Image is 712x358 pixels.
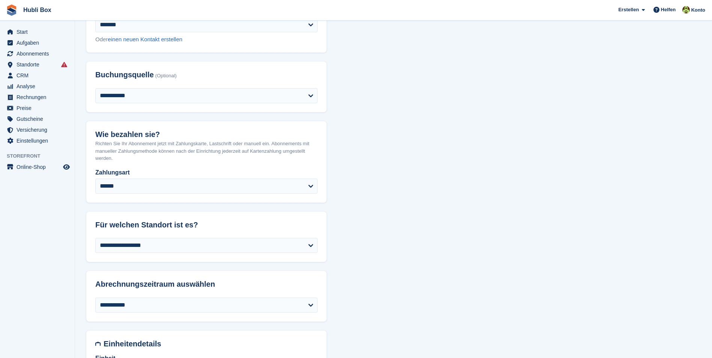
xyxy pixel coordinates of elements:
a: menu [4,70,71,81]
span: Standorte [17,59,62,70]
span: Erstellen [618,6,639,14]
span: Konto [691,6,705,14]
span: Versicherung [17,125,62,135]
span: Helfen [661,6,676,14]
span: CRM [17,70,62,81]
a: menu [4,27,71,37]
h2: Einheitendetails [104,340,318,348]
img: unit-details-icon-595b0c5c156355b767ba7b61e002efae458ec76ed5ec05730b8e856ff9ea34a9.svg [95,340,101,348]
h2: Wie bezahlen sie? [95,130,318,139]
a: menu [4,103,71,113]
span: Aufgaben [17,38,62,48]
a: menu [4,125,71,135]
a: menu [4,48,71,59]
a: menu [4,135,71,146]
span: Buchungsquelle [95,71,154,79]
img: Luca Space4you [682,6,690,14]
a: menu [4,92,71,102]
span: Analyse [17,81,62,92]
span: Preise [17,103,62,113]
a: Hubli Box [20,4,54,16]
span: Gutscheine [17,114,62,124]
img: stora-icon-8386f47178a22dfd0bd8f6a31ec36ba5ce8667c1dd55bd0f319d3a0aa187defe.svg [6,5,17,16]
span: Abonnements [17,48,62,59]
span: Rechnungen [17,92,62,102]
span: (Optional) [155,73,177,79]
span: Start [17,27,62,37]
a: menu [4,59,71,70]
a: einen neuen Kontakt erstellen [108,36,182,42]
span: Online-Shop [17,162,62,172]
h2: Für welchen Standort ist es? [95,221,318,229]
h2: Abrechnungszeitraum auswählen [95,280,318,289]
i: Es sind Fehler bei der Synchronisierung von Smart-Einträgen aufgetreten [61,62,67,68]
span: Einstellungen [17,135,62,146]
p: Richten Sie Ihr Abonnement jetzt mit Zahlungskarte, Lastschrift oder manuell ein. Abonnements mit... [95,140,318,162]
a: menu [4,114,71,124]
a: menu [4,38,71,48]
a: menu [4,81,71,92]
span: Storefront [7,152,75,160]
label: Zahlungsart [95,168,318,177]
a: Speisekarte [4,162,71,172]
a: Vorschau-Shop [62,162,71,171]
div: Oder [95,35,318,44]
